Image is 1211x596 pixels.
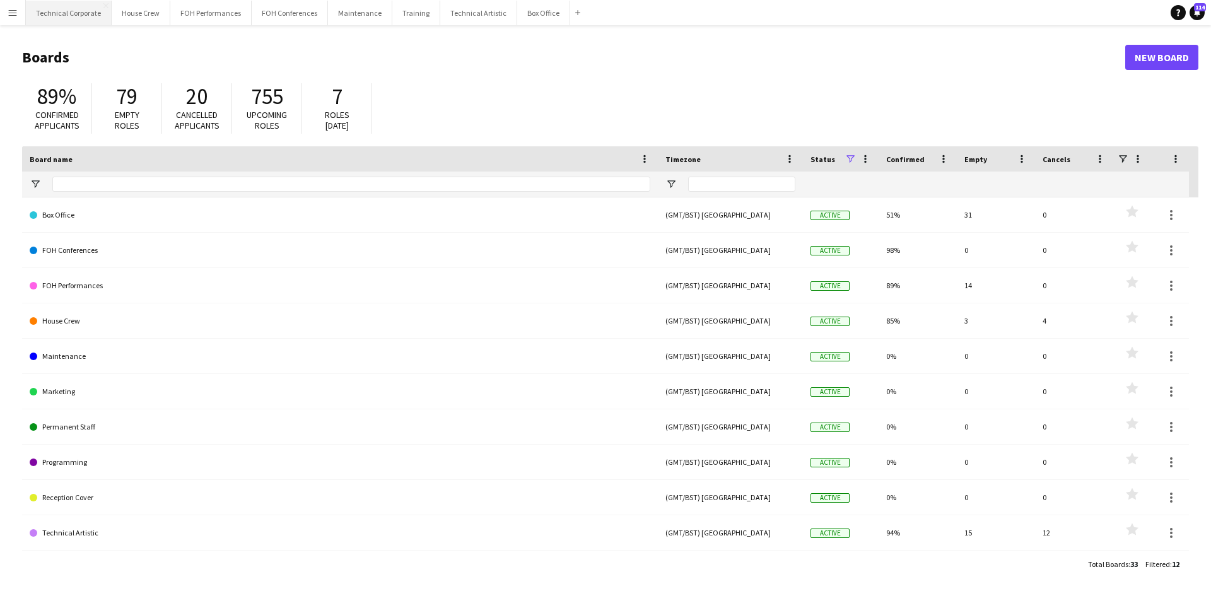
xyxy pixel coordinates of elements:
[440,1,517,25] button: Technical Artistic
[170,1,252,25] button: FOH Performances
[22,48,1125,67] h1: Boards
[52,177,650,192] input: Board name Filter Input
[112,1,170,25] button: House Crew
[957,515,1035,550] div: 15
[810,211,850,220] span: Active
[957,374,1035,409] div: 0
[658,339,803,373] div: (GMT/BST) [GEOGRAPHIC_DATA]
[957,233,1035,267] div: 0
[957,409,1035,444] div: 0
[810,246,850,255] span: Active
[879,445,957,479] div: 0%
[810,458,850,467] span: Active
[957,303,1035,338] div: 3
[332,83,342,110] span: 7
[879,268,957,303] div: 89%
[1035,374,1113,409] div: 0
[658,374,803,409] div: (GMT/BST) [GEOGRAPHIC_DATA]
[1035,445,1113,479] div: 0
[957,551,1035,585] div: 16
[810,387,850,397] span: Active
[879,409,957,444] div: 0%
[115,109,139,131] span: Empty roles
[1035,515,1113,550] div: 12
[1035,339,1113,373] div: 0
[658,551,803,585] div: (GMT/BST) [GEOGRAPHIC_DATA]
[658,445,803,479] div: (GMT/BST) [GEOGRAPHIC_DATA]
[30,197,650,233] a: Box Office
[1172,559,1179,569] span: 12
[1035,409,1113,444] div: 0
[26,1,112,25] button: Technical Corporate
[810,281,850,291] span: Active
[879,515,957,550] div: 94%
[658,409,803,444] div: (GMT/BST) [GEOGRAPHIC_DATA]
[1035,551,1113,585] div: 4
[116,83,137,110] span: 79
[810,529,850,538] span: Active
[30,233,650,268] a: FOH Conferences
[658,515,803,550] div: (GMT/BST) [GEOGRAPHIC_DATA]
[1125,45,1198,70] a: New Board
[30,339,650,374] a: Maintenance
[688,177,795,192] input: Timezone Filter Input
[658,303,803,338] div: (GMT/BST) [GEOGRAPHIC_DATA]
[1194,3,1206,11] span: 114
[1130,559,1138,569] span: 33
[886,155,925,164] span: Confirmed
[879,339,957,373] div: 0%
[30,551,650,586] a: Technical Corporate
[658,233,803,267] div: (GMT/BST) [GEOGRAPHIC_DATA]
[810,317,850,326] span: Active
[251,83,283,110] span: 755
[1088,552,1138,576] div: :
[30,480,650,515] a: Reception Cover
[392,1,440,25] button: Training
[1035,480,1113,515] div: 0
[1035,197,1113,232] div: 0
[879,480,957,515] div: 0%
[879,551,957,585] div: 93%
[1035,233,1113,267] div: 0
[1035,303,1113,338] div: 4
[879,197,957,232] div: 51%
[658,480,803,515] div: (GMT/BST) [GEOGRAPHIC_DATA]
[810,423,850,432] span: Active
[247,109,287,131] span: Upcoming roles
[879,374,957,409] div: 0%
[658,268,803,303] div: (GMT/BST) [GEOGRAPHIC_DATA]
[964,155,987,164] span: Empty
[1145,552,1179,576] div: :
[30,374,650,409] a: Marketing
[1190,5,1205,20] a: 114
[810,155,835,164] span: Status
[1035,268,1113,303] div: 0
[879,303,957,338] div: 85%
[1145,559,1170,569] span: Filtered
[957,339,1035,373] div: 0
[186,83,208,110] span: 20
[810,493,850,503] span: Active
[957,197,1035,232] div: 31
[30,445,650,480] a: Programming
[810,352,850,361] span: Active
[665,155,701,164] span: Timezone
[175,109,219,131] span: Cancelled applicants
[30,409,650,445] a: Permanent Staff
[30,155,73,164] span: Board name
[30,303,650,339] a: House Crew
[30,268,650,303] a: FOH Performances
[665,178,677,190] button: Open Filter Menu
[35,109,79,131] span: Confirmed applicants
[30,178,41,190] button: Open Filter Menu
[30,515,650,551] a: Technical Artistic
[517,1,570,25] button: Box Office
[957,480,1035,515] div: 0
[1043,155,1070,164] span: Cancels
[37,83,76,110] span: 89%
[1088,559,1128,569] span: Total Boards
[325,109,349,131] span: Roles [DATE]
[879,233,957,267] div: 98%
[957,268,1035,303] div: 14
[328,1,392,25] button: Maintenance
